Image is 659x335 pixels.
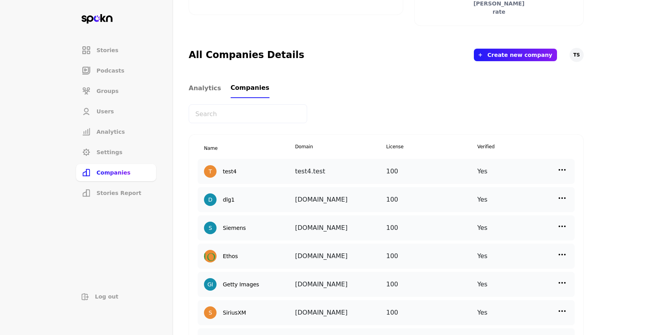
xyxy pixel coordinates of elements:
a: Companies [231,78,269,98]
span: Log out [95,293,118,300]
div: Yes [477,278,568,291]
h2: All Companies Details [189,49,304,61]
span: Groups [96,87,118,95]
span: Verified [477,143,568,153]
div: GI [208,280,213,289]
img: none-1757741823819-667317.jpg [204,250,217,262]
div: 100 [386,278,477,291]
span: Stories Report [96,189,141,197]
div: S [209,309,212,317]
h2: Getty Images [223,281,259,288]
div: 100 [386,165,477,178]
span: Analytics [189,84,221,93]
div: 100 [386,222,477,234]
span: Domain [295,143,386,153]
span: Companies [231,83,269,93]
a: Groups [75,82,157,100]
span: License [386,143,477,153]
div: T [209,167,212,176]
a: Analytics [75,122,157,141]
a: Users [75,102,157,121]
div: [DOMAIN_NAME] [295,278,386,291]
a: Settings [75,143,157,162]
div: 100 [386,306,477,319]
div: [DOMAIN_NAME] [295,222,386,234]
div: [DOMAIN_NAME] [295,306,386,319]
a: Companies [75,163,157,182]
span: Stories [96,46,118,54]
button: TS [570,48,584,62]
div: Yes [477,306,568,319]
span: TS [573,52,580,58]
div: [DOMAIN_NAME] [295,193,386,206]
div: Yes [477,222,568,234]
div: Yes [477,165,568,178]
span: Name [204,146,218,151]
div: Yes [477,193,568,206]
button: Log out [75,289,157,304]
span: Companies [96,169,131,177]
a: Analytics [189,78,221,98]
div: D [208,196,213,204]
div: S [209,224,212,232]
a: Stories [75,41,157,60]
div: test4.test [295,165,386,178]
div: [DOMAIN_NAME] [295,250,386,262]
span: Users [96,107,114,115]
h2: Siemens [223,225,246,231]
div: 100 [386,193,477,206]
span: Podcasts [96,67,124,75]
button: Create new company [487,52,552,58]
a: Podcasts [75,61,157,80]
a: Stories Report [75,184,157,202]
h2: test4 [223,168,237,175]
span: Settings [96,148,122,156]
h2: SiriusXM [223,310,246,316]
div: Yes [477,250,568,262]
input: Search [189,104,307,123]
h2: dlg1 [223,197,235,203]
div: 100 [386,250,477,262]
span: Analytics [96,128,125,136]
h2: Ethos [223,253,238,260]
